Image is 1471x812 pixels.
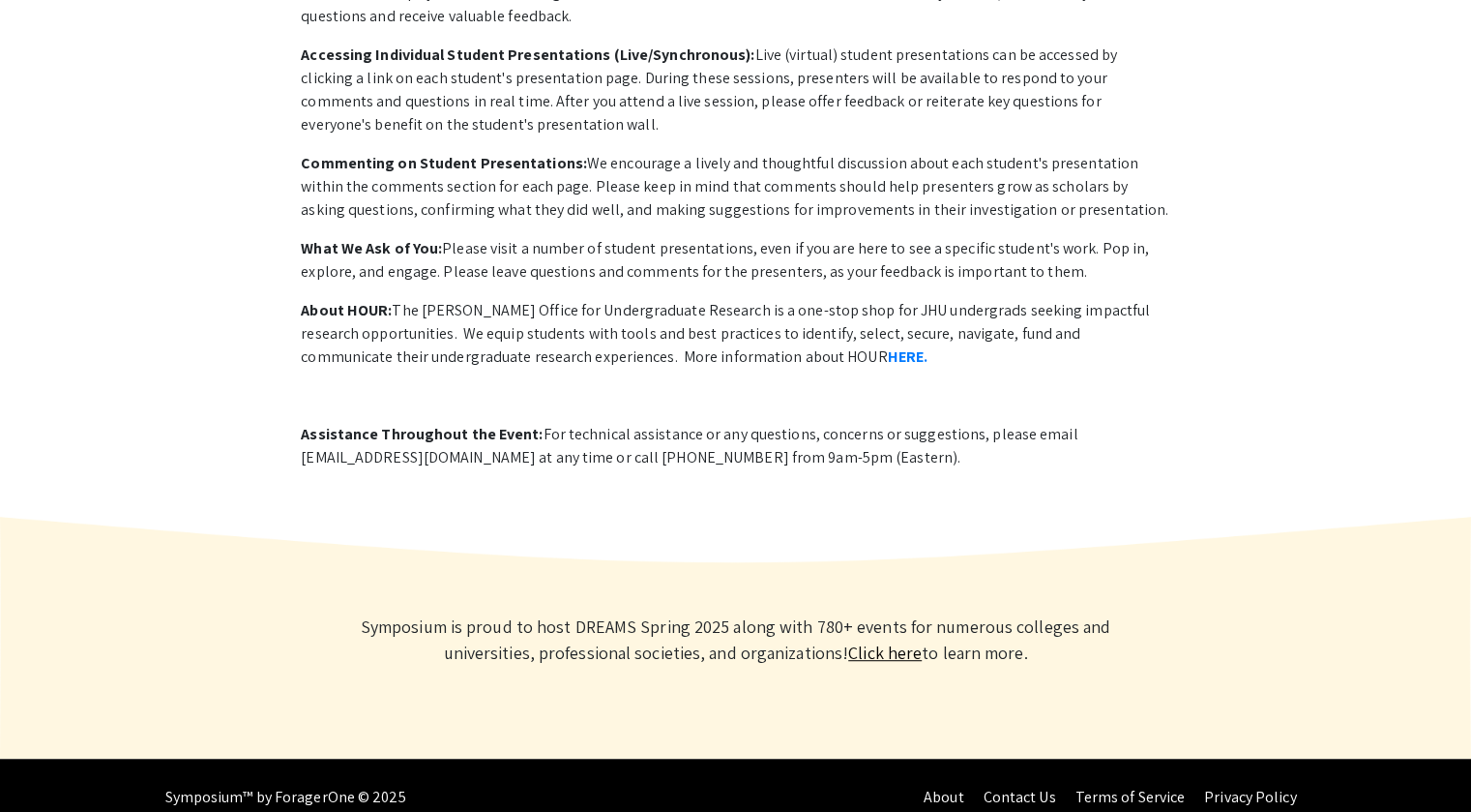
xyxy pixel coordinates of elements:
[301,300,392,320] strong: About HOUR:
[983,787,1055,807] a: Contact Us
[301,153,587,173] strong: Commenting on Student Presentations:
[848,642,922,664] a: Learn more about Symposium
[301,238,442,258] strong: What We Ask of You:
[888,346,928,367] a: HERE.
[301,45,754,65] strong: Accessing Individual Student Presentations (Live/Synchronous):
[301,237,1169,284] p: Please visit a number of student presentations, even if you are here to see a specific student's ...
[320,614,1152,666] p: Symposium is proud to host DREAMS Spring 2025 along with 780+ events for numerous colleges and un...
[301,44,1169,136] p: Live (virtual) student presentations can be accessed by clicking a link on each student's present...
[15,725,82,797] iframe: Chat
[301,299,1169,369] p: The [PERSON_NAME] Office for Undergraduate Research is a one-stop shop for JHU undergrads seeking...
[301,424,543,444] strong: Assistance Throughout the Event:
[301,152,1169,222] p: We encourage a lively and thoughtful discussion about each student's presentation within the comm...
[1074,787,1185,807] a: Terms of Service
[924,787,964,807] a: About
[1204,787,1296,807] a: Privacy Policy
[301,423,1169,469] p: For technical assistance or any questions, concerns or suggestions, please email [EMAIL_ADDRESS][...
